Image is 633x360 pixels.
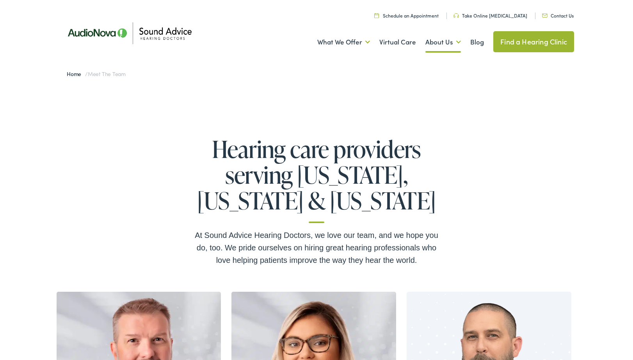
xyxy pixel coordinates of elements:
[542,14,548,18] img: Icon representing mail communication in a unique green color, indicative of contact or communicat...
[374,13,379,18] img: Calendar icon in a unique green color, symbolizing scheduling or date-related features.
[88,70,126,78] span: Meet the Team
[470,28,484,57] a: Blog
[453,13,459,18] img: Headphone icon in a unique green color, suggesting audio-related services or features.
[67,70,126,78] span: /
[374,12,439,19] a: Schedule an Appointment
[425,28,461,57] a: About Us
[453,12,527,19] a: Take Online [MEDICAL_DATA]
[493,31,574,52] a: Find a Hearing Clinic
[192,229,441,266] div: At Sound Advice Hearing Doctors, we love our team, and we hope you do, too. We pride ourselves on...
[317,28,370,57] a: What We Offer
[67,70,85,78] a: Home
[192,136,441,223] h1: Hearing care providers serving [US_STATE], [US_STATE] & [US_STATE]
[379,28,416,57] a: Virtual Care
[542,12,574,19] a: Contact Us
